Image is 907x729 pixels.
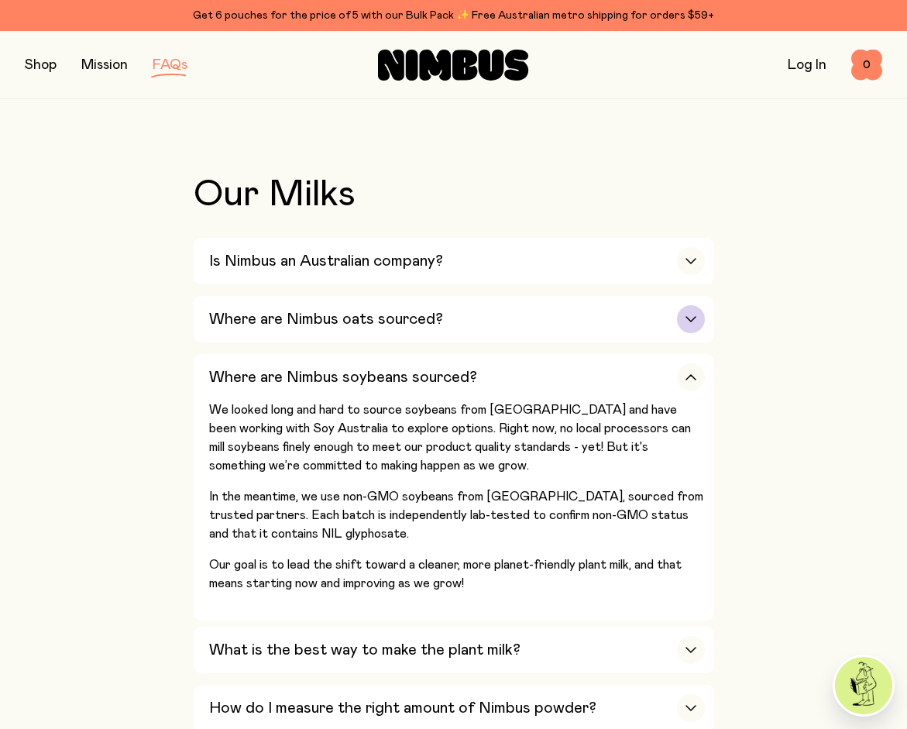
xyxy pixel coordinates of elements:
[194,176,714,213] h2: Our Milks
[835,657,892,714] img: agent
[194,296,714,342] button: Where are Nimbus oats sourced?
[209,555,705,593] p: Our goal is to lead the shift toward a cleaner, more planet-friendly plant milk, and that means s...
[194,354,714,621] button: Where are Nimbus soybeans sourced?We looked long and hard to source soybeans from [GEOGRAPHIC_DAT...
[788,58,826,72] a: Log In
[194,238,714,284] button: Is Nimbus an Australian company?
[209,310,443,328] h3: Where are Nimbus oats sourced?
[25,6,882,25] div: Get 6 pouches for the price of 5 with our Bulk Pack ✨ Free Australian metro shipping for orders $59+
[209,401,705,475] p: We looked long and hard to source soybeans from [GEOGRAPHIC_DATA] and have been working with Soy ...
[851,50,882,81] button: 0
[194,627,714,673] button: What is the best way to make the plant milk?
[153,58,187,72] a: FAQs
[209,699,596,717] h3: How do I measure the right amount of Nimbus powder?
[209,487,705,543] p: In the meantime, we use non-GMO soybeans from [GEOGRAPHIC_DATA], sourced from trusted partners. E...
[81,58,128,72] a: Mission
[209,368,477,387] h3: Where are Nimbus soybeans sourced?
[209,641,520,659] h3: What is the best way to make the plant milk?
[209,252,443,270] h3: Is Nimbus an Australian company?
